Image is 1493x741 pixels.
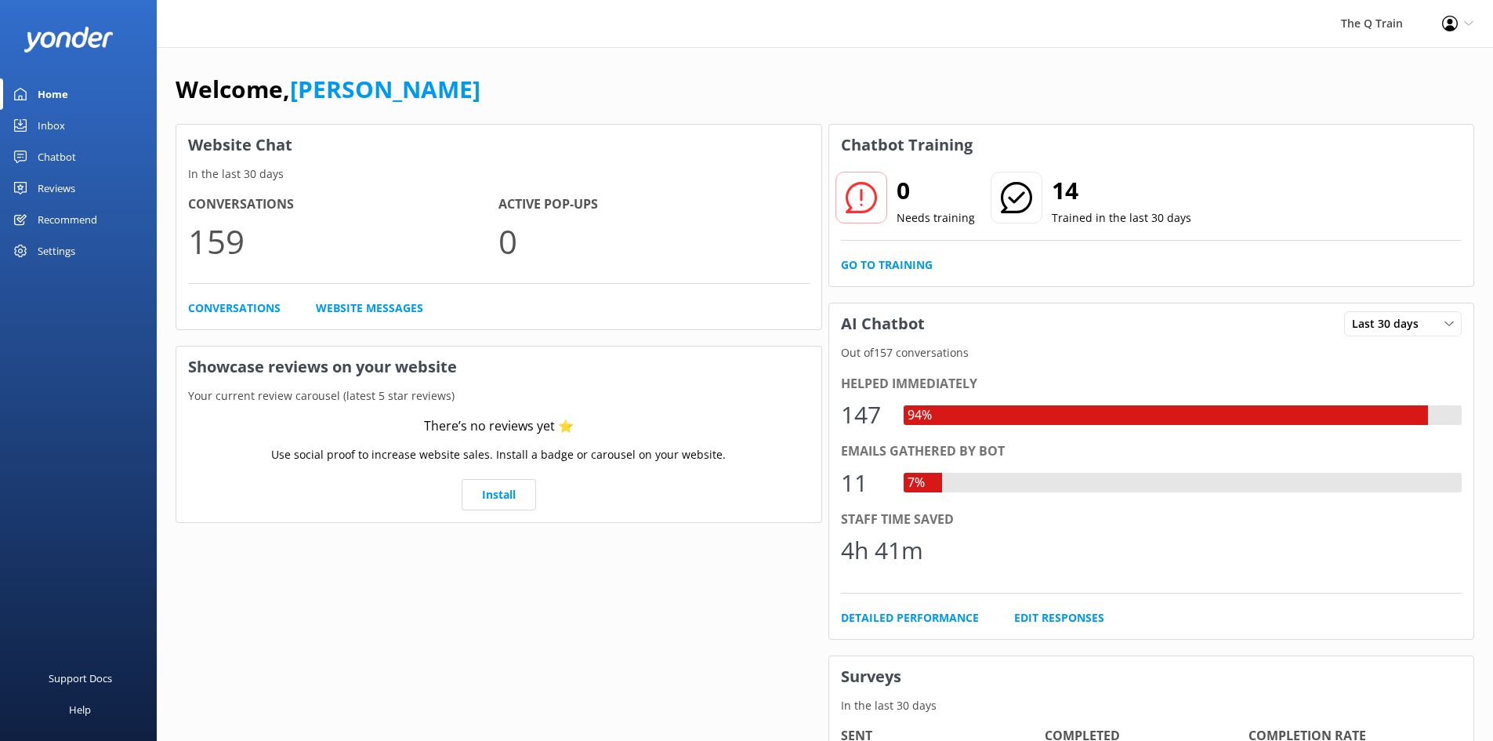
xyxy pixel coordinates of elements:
[69,694,91,725] div: Help
[188,300,281,317] a: Conversations
[841,396,888,434] div: 147
[841,464,888,502] div: 11
[498,194,809,215] h4: Active Pop-ups
[1014,609,1104,627] a: Edit Responses
[462,479,536,510] a: Install
[38,110,65,141] div: Inbox
[290,73,480,105] a: [PERSON_NAME]
[24,27,114,53] img: yonder-white-logo.png
[829,344,1474,361] p: Out of 157 conversations
[498,215,809,267] p: 0
[1352,315,1428,332] span: Last 30 days
[176,71,480,108] h1: Welcome,
[316,300,423,317] a: Website Messages
[841,609,979,627] a: Detailed Performance
[897,172,975,209] h2: 0
[271,446,726,463] p: Use social proof to increase website sales. Install a badge or carousel on your website.
[188,194,498,215] h4: Conversations
[904,405,936,426] div: 94%
[38,141,76,173] div: Chatbot
[176,165,821,183] p: In the last 30 days
[176,125,821,165] h3: Website Chat
[829,656,1474,697] h3: Surveys
[38,204,97,235] div: Recommend
[829,125,984,165] h3: Chatbot Training
[38,235,75,267] div: Settings
[841,441,1462,462] div: Emails gathered by bot
[1052,209,1191,227] p: Trained in the last 30 days
[841,374,1462,394] div: Helped immediately
[176,387,821,405] p: Your current review carousel (latest 5 star reviews)
[841,532,923,569] div: 4h 41m
[38,78,68,110] div: Home
[176,347,821,387] h3: Showcase reviews on your website
[841,256,933,274] a: Go to Training
[841,510,1462,530] div: Staff time saved
[829,697,1474,714] p: In the last 30 days
[897,209,975,227] p: Needs training
[188,215,498,267] p: 159
[1052,172,1191,209] h2: 14
[424,416,574,437] div: There’s no reviews yet ⭐
[49,663,112,694] div: Support Docs
[904,473,929,493] div: 7%
[829,303,937,344] h3: AI Chatbot
[38,173,75,204] div: Reviews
